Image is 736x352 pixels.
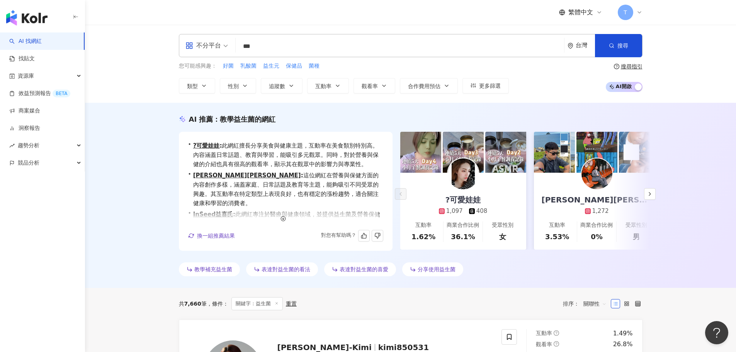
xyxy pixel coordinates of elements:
span: : [301,172,303,179]
span: 繁體中文 [568,8,593,17]
div: • [188,141,383,169]
span: kimi850531 [378,343,429,352]
span: 此網紅專注於醫療與健康領域，並提供益生菌及營養保健的教學內容，互動率與觀看率優異，顯示其具備良好的觀眾參與度，能有效傳遞健康知識。 [193,210,383,238]
span: 關聯性 [583,298,607,310]
span: 分享使用益生菌 [418,266,456,272]
button: 搜尋 [595,34,642,57]
span: 資源庫 [18,67,34,85]
div: 26.8% [613,340,633,349]
div: • [188,210,383,238]
a: searchAI 找網紅 [9,37,42,45]
div: 408 [476,207,488,215]
span: 此網紅擅長分享美食與健康主題，互動率在美食類別特別高。內容涵蓋日常話題、教育與學習，能吸引多元觀眾。同時，對於營養與保健的介紹也具有很高的觀看率，顯示其在觀眾中的影響力與專業性。 [193,141,383,169]
span: 教學補充益生菌 [194,266,232,272]
span: 互動率 [536,330,552,336]
div: 共 筆 [179,301,207,307]
div: 互動率 [415,221,432,229]
button: 追蹤數 [261,78,303,94]
img: post-image [400,132,441,173]
div: 1.49% [613,329,633,338]
span: 合作費用預估 [408,83,440,89]
button: 保健品 [286,62,303,70]
button: 換一組推薦結果 [188,230,235,241]
a: 效益預測報告BETA [9,90,70,97]
img: post-image [443,132,484,173]
div: 3.53% [545,232,569,241]
span: 表達對益生菌的喜愛 [340,266,388,272]
div: 女 [499,232,506,241]
div: 重置 [286,301,297,307]
button: 觀看率 [354,78,395,94]
span: rise [9,143,15,148]
span: 換一組推薦結果 [197,233,235,239]
span: : [219,142,222,149]
button: 菌種 [308,62,320,70]
div: 1,272 [592,207,609,215]
span: [PERSON_NAME]-Kimi [277,343,372,352]
span: 更多篩選 [479,83,501,89]
a: [PERSON_NAME][PERSON_NAME]1,272互動率3.53%商業合作比例0%受眾性別男 [534,173,660,250]
span: 7,660 [184,301,201,307]
div: 對您有幫助嗎？ [235,230,383,241]
a: InSeed益喜氏 [193,211,233,218]
div: ?可愛娃娃 [438,194,489,205]
span: question-circle [614,64,619,69]
a: ?可愛娃娃 [193,142,220,149]
span: 觀看率 [362,83,378,89]
div: 受眾性別 [626,221,647,229]
div: 互動率 [549,221,565,229]
div: 男 [633,232,640,241]
div: [PERSON_NAME][PERSON_NAME] [534,194,660,205]
div: 不分平台 [185,39,221,52]
span: 互動率 [315,83,331,89]
img: post-image [485,132,526,173]
span: 表達對益生菌的看法 [262,266,310,272]
div: 1.62% [411,232,435,241]
iframe: Help Scout Beacon - Open [705,321,728,344]
span: T [624,8,627,17]
span: 性別 [228,83,239,89]
button: 合作費用預估 [400,78,458,94]
span: 關鍵字：益生菌 [231,297,283,310]
img: post-image [534,132,575,173]
a: ?可愛娃娃1,097408互動率1.62%商業合作比例36.1%受眾性別女 [400,173,526,250]
div: 受眾性別 [492,221,513,229]
button: 乳酸菌 [240,62,257,70]
span: environment [568,43,573,49]
div: 0% [591,232,603,241]
button: 互動率 [307,78,349,94]
a: 商案媒合 [9,107,40,115]
div: 台灣 [576,42,595,49]
span: question-circle [554,330,559,336]
button: 更多篩選 [462,78,509,94]
span: 菌種 [309,62,320,70]
span: 趨勢分析 [18,137,39,154]
button: 益生元 [263,62,280,70]
button: 好菌 [223,62,234,70]
a: [PERSON_NAME][PERSON_NAME] [193,172,301,179]
button: 類型 [179,78,215,94]
img: post-image [619,132,660,173]
div: 1,097 [446,207,463,215]
div: 搜尋指引 [621,63,643,70]
span: 追蹤數 [269,83,285,89]
div: 商業合作比例 [447,221,479,229]
div: 排序： [563,298,611,310]
div: AI 推薦 ： [189,114,276,124]
div: • [188,171,383,208]
div: 36.1% [451,232,475,241]
img: post-image [576,132,617,173]
img: KOL Avatar [448,158,479,189]
span: 搜尋 [617,43,628,49]
span: : [233,211,235,218]
span: 教學益生菌的網紅 [220,115,275,123]
a: 洞察報告 [9,124,40,132]
span: 益生元 [263,62,279,70]
img: logo [6,10,48,26]
button: 性別 [220,78,256,94]
span: question-circle [554,341,559,347]
span: 您可能感興趣： [179,62,217,70]
span: 類型 [187,83,198,89]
